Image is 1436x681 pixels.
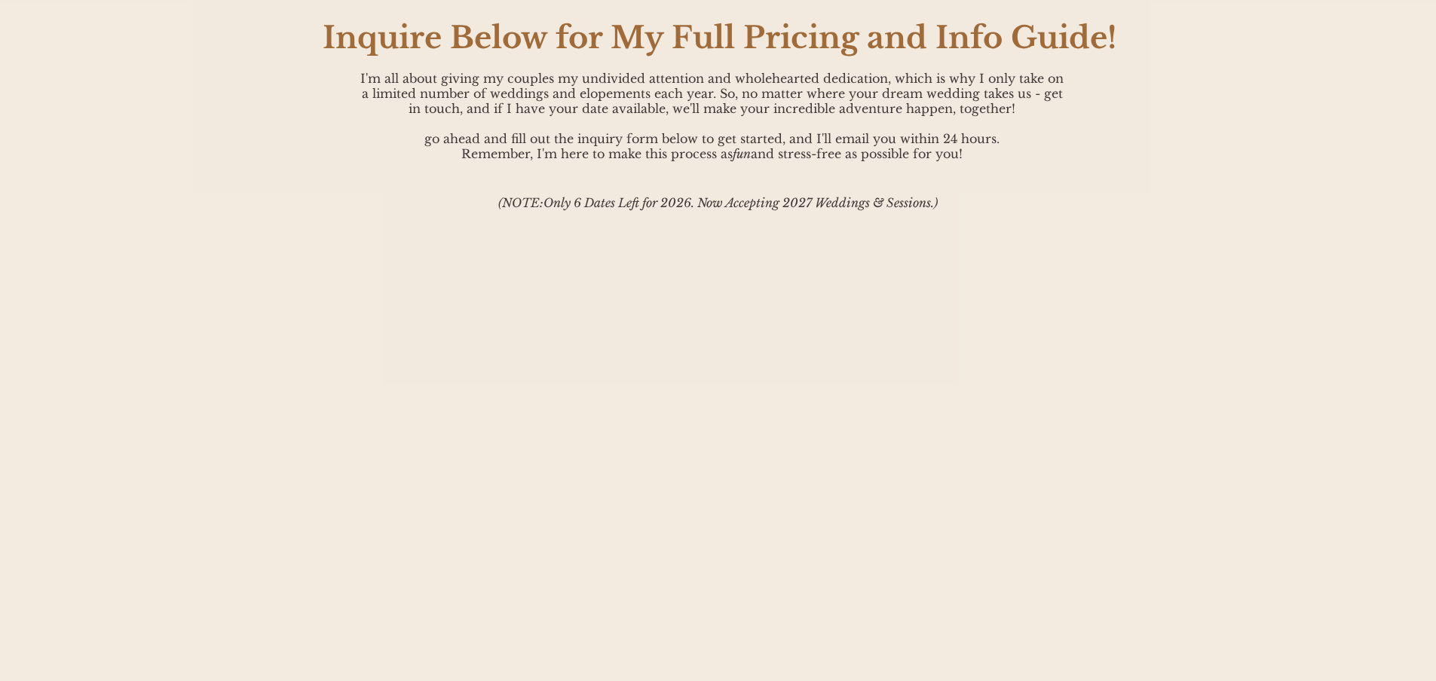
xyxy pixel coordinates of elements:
span: fun [733,146,751,161]
span: . Now Accepting 2027 Weddings & Sessions.) [691,195,938,210]
span: Only 6 Dates Left for 2026 [543,195,691,210]
span: (NOTE: [498,195,543,210]
span: Inquire Below for My Full Pricing and Info Guide! [323,19,1116,56]
span: I'm all about giving my couples my undivided attention and wholehearted dedication, which is why ... [360,71,1064,161]
iframe: Wix Chat [1263,631,1436,681]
